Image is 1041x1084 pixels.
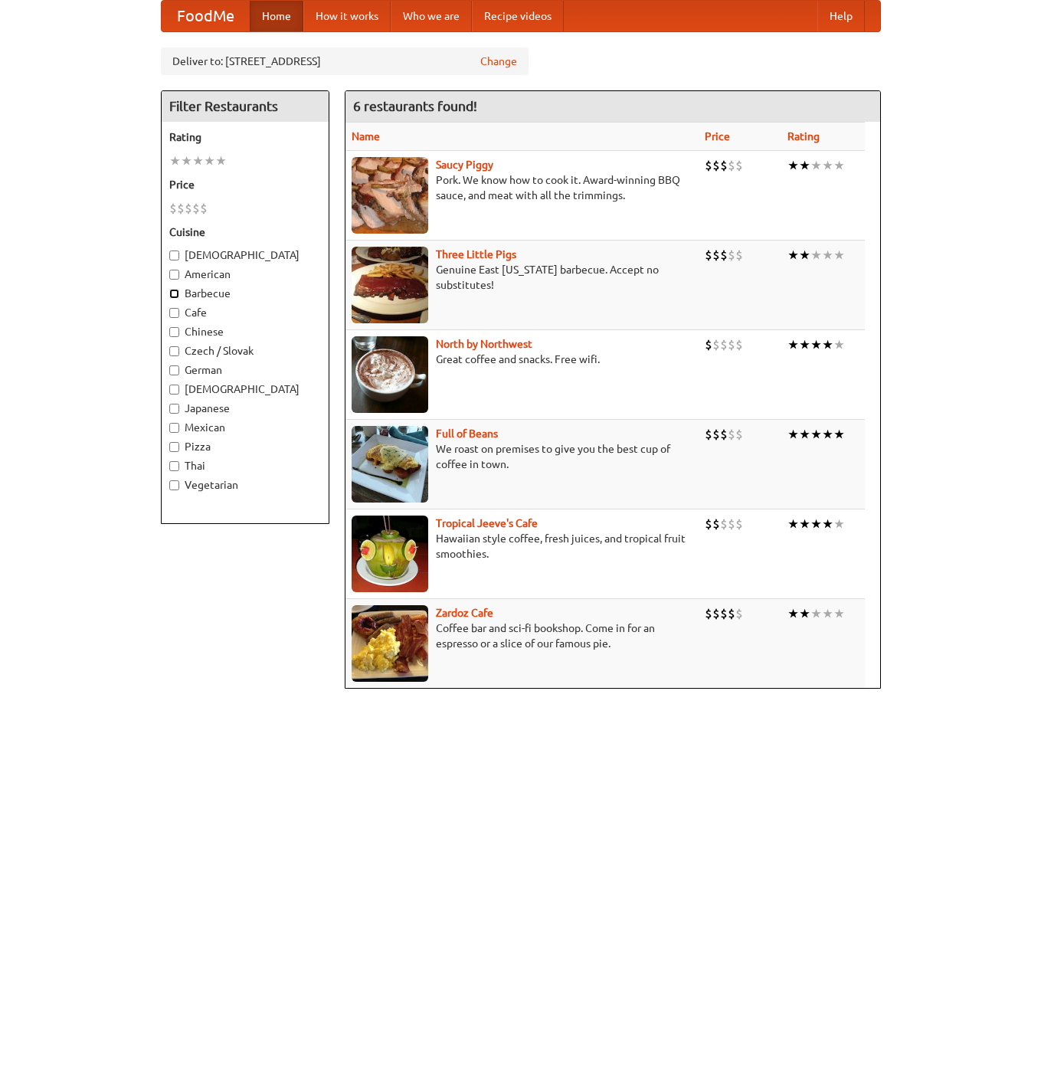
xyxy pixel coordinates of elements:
li: $ [185,200,192,217]
h4: Filter Restaurants [162,91,329,122]
input: American [169,270,179,280]
label: Japanese [169,401,321,416]
li: ★ [810,336,822,353]
li: ★ [215,152,227,169]
li: $ [728,336,735,353]
label: [DEMOGRAPHIC_DATA] [169,247,321,263]
p: We roast on premises to give you the best cup of coffee in town. [352,441,693,472]
li: ★ [833,247,845,264]
p: Pork. We know how to cook it. Award-winning BBQ sauce, and meat with all the trimmings. [352,172,693,203]
label: [DEMOGRAPHIC_DATA] [169,382,321,397]
a: Name [352,130,380,142]
li: ★ [810,516,822,532]
li: ★ [810,426,822,443]
li: $ [728,605,735,622]
img: littlepigs.jpg [352,247,428,323]
li: $ [728,516,735,532]
input: Chinese [169,327,179,337]
a: Price [705,130,730,142]
input: Vegetarian [169,480,179,490]
label: American [169,267,321,282]
a: Rating [787,130,820,142]
li: $ [712,516,720,532]
li: $ [720,426,728,443]
a: FoodMe [162,1,250,31]
input: German [169,365,179,375]
a: Change [480,54,517,69]
li: $ [705,247,712,264]
ng-pluralize: 6 restaurants found! [353,99,477,113]
li: $ [705,516,712,532]
a: North by Northwest [436,338,532,350]
input: Barbecue [169,289,179,299]
label: German [169,362,321,378]
a: Tropical Jeeve's Cafe [436,517,538,529]
a: Who we are [391,1,472,31]
label: Mexican [169,420,321,435]
li: $ [712,247,720,264]
li: $ [712,426,720,443]
li: $ [705,605,712,622]
input: Mexican [169,423,179,433]
li: ★ [822,605,833,622]
li: ★ [204,152,215,169]
li: ★ [833,157,845,174]
li: $ [177,200,185,217]
a: Three Little Pigs [436,248,516,260]
li: $ [720,157,728,174]
li: $ [735,605,743,622]
div: Deliver to: [STREET_ADDRESS] [161,47,529,75]
li: $ [735,336,743,353]
label: Chinese [169,324,321,339]
li: ★ [787,336,799,353]
b: Zardoz Cafe [436,607,493,619]
li: ★ [822,247,833,264]
img: zardoz.jpg [352,605,428,682]
img: beans.jpg [352,426,428,503]
label: Cafe [169,305,321,320]
li: ★ [799,516,810,532]
input: Czech / Slovak [169,346,179,356]
li: $ [735,157,743,174]
li: ★ [787,516,799,532]
li: ★ [799,605,810,622]
label: Thai [169,458,321,473]
li: $ [720,516,728,532]
li: ★ [787,426,799,443]
a: Saucy Piggy [436,159,493,171]
li: ★ [799,336,810,353]
h5: Price [169,177,321,192]
li: $ [200,200,208,217]
img: north.jpg [352,336,428,413]
li: $ [712,157,720,174]
a: Full of Beans [436,427,498,440]
li: ★ [810,157,822,174]
li: $ [735,516,743,532]
a: Home [250,1,303,31]
label: Pizza [169,439,321,454]
li: $ [728,426,735,443]
li: ★ [192,152,204,169]
li: $ [712,605,720,622]
h5: Cuisine [169,224,321,240]
li: ★ [833,336,845,353]
li: ★ [833,605,845,622]
a: Recipe videos [472,1,564,31]
input: Pizza [169,442,179,452]
label: Vegetarian [169,477,321,493]
input: Japanese [169,404,179,414]
li: $ [735,247,743,264]
li: $ [720,247,728,264]
input: [DEMOGRAPHIC_DATA] [169,251,179,260]
p: Coffee bar and sci-fi bookshop. Come in for an espresso or a slice of our famous pie. [352,621,693,651]
a: Help [817,1,865,31]
li: $ [712,336,720,353]
li: ★ [822,157,833,174]
label: Barbecue [169,286,321,301]
li: $ [705,157,712,174]
li: ★ [787,605,799,622]
li: ★ [787,157,799,174]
